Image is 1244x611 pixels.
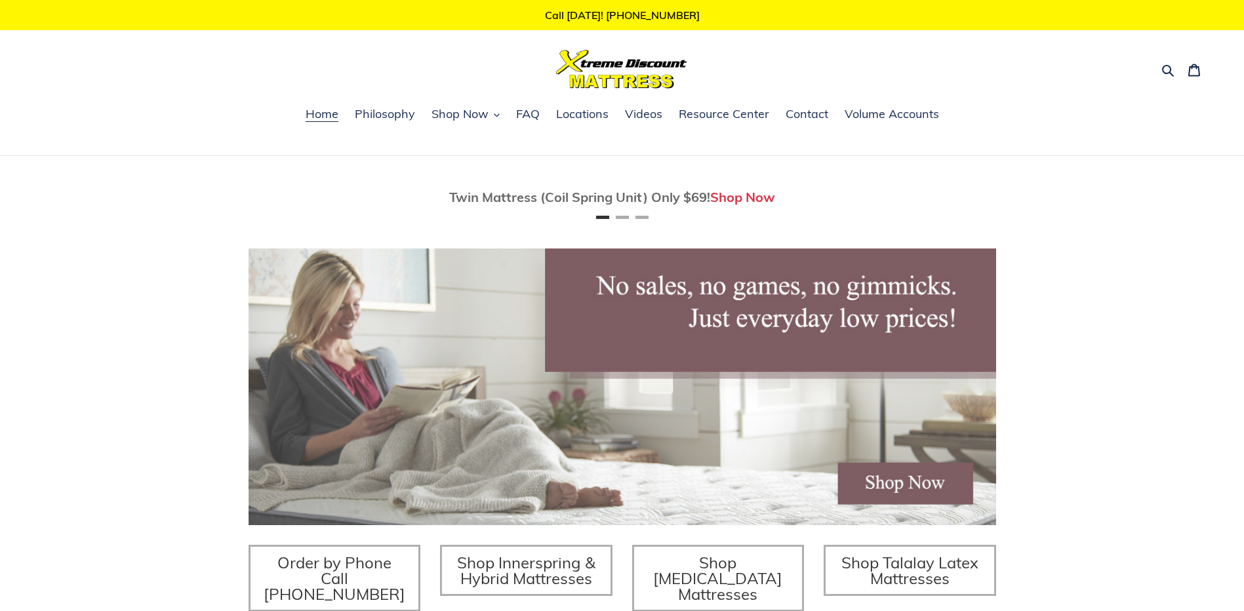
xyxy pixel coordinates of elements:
[845,106,939,122] span: Volume Accounts
[457,553,595,588] span: Shop Innerspring & Hybrid Mattresses
[596,216,609,219] button: Page 1
[841,553,978,588] span: Shop Talalay Latex Mattresses
[838,105,946,125] a: Volume Accounts
[425,105,506,125] button: Shop Now
[348,105,422,125] a: Philosophy
[449,189,710,205] span: Twin Mattress (Coil Spring Unit) Only $69!
[618,105,669,125] a: Videos
[556,106,609,122] span: Locations
[516,106,540,122] span: FAQ
[510,105,546,125] a: FAQ
[679,106,769,122] span: Resource Center
[616,216,629,219] button: Page 2
[779,105,835,125] a: Contact
[710,189,775,205] a: Shop Now
[653,553,782,604] span: Shop [MEDICAL_DATA] Mattresses
[431,106,489,122] span: Shop Now
[355,106,415,122] span: Philosophy
[556,50,687,89] img: Xtreme Discount Mattress
[440,545,612,596] a: Shop Innerspring & Hybrid Mattresses
[264,553,405,604] span: Order by Phone Call [PHONE_NUMBER]
[824,545,996,596] a: Shop Talalay Latex Mattresses
[550,105,615,125] a: Locations
[306,106,338,122] span: Home
[625,106,662,122] span: Videos
[249,248,996,525] img: herobannermay2022-1652879215306_1200x.jpg
[786,106,828,122] span: Contact
[672,105,776,125] a: Resource Center
[635,216,649,219] button: Page 3
[299,105,345,125] a: Home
